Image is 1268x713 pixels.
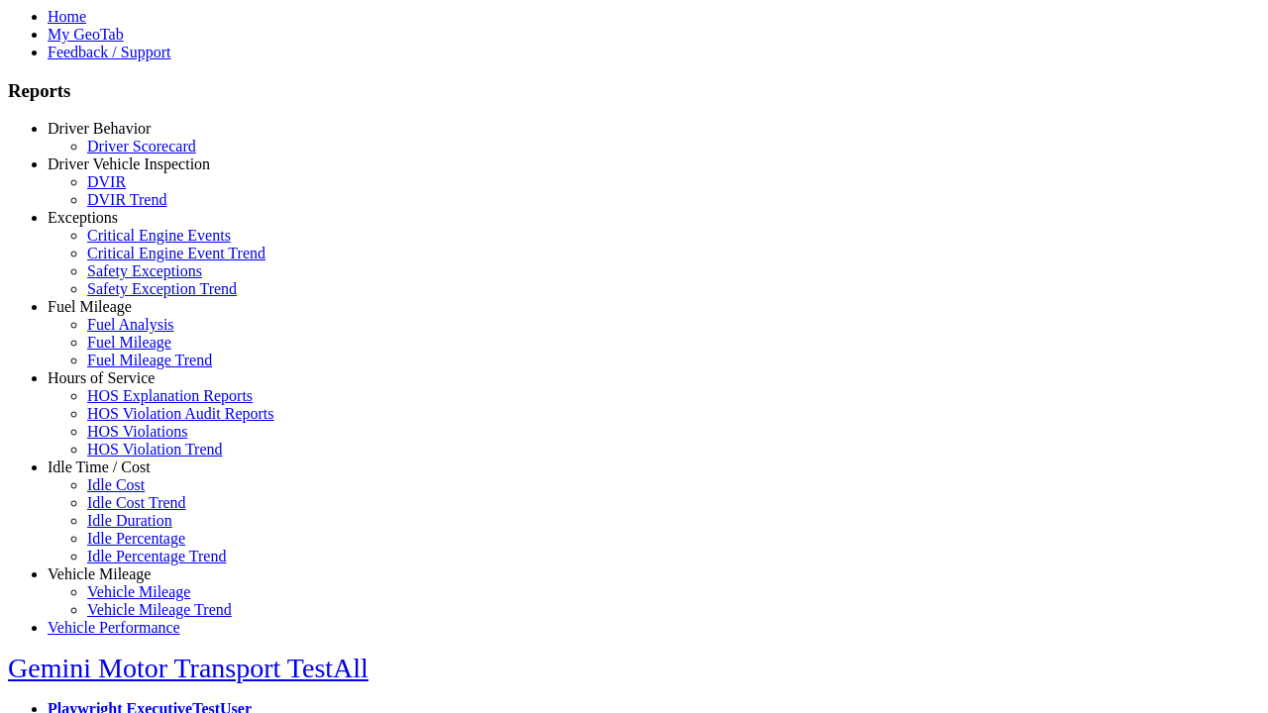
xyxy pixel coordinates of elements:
h3: Reports [8,80,1260,102]
a: Safety Exceptions [87,262,202,279]
a: Critical Engine Events [87,227,231,244]
a: Driver Behavior [48,120,151,137]
a: My GeoTab [48,26,124,43]
a: DVIR Trend [87,191,166,208]
a: Gemini Motor Transport TestAll [8,653,369,683]
a: Fuel Mileage [48,298,132,315]
a: Vehicle Mileage [48,565,151,582]
a: Idle Cost Trend [87,494,186,511]
a: Idle Percentage [87,530,185,547]
a: Exceptions [48,209,118,226]
a: Safety Exception Trend [87,280,237,297]
a: Idle Cost [87,476,145,493]
a: HOS Violation Audit Reports [87,405,274,422]
a: Vehicle Mileage Trend [87,601,232,618]
a: Home [48,8,86,25]
a: Idle Duration [87,512,172,529]
a: Fuel Mileage Trend [87,352,212,368]
a: HOS Explanation Reports [87,387,253,404]
a: Critical Engine Event Trend [87,245,265,261]
a: Vehicle Performance [48,619,180,636]
a: Driver Scorecard [87,138,196,154]
a: Idle Time / Cost [48,458,151,475]
a: HOS Violation Trend [87,441,223,458]
a: Hours of Service [48,369,155,386]
a: Driver Vehicle Inspection [48,155,210,172]
a: DVIR [87,173,126,190]
a: Idle Percentage Trend [87,548,226,564]
a: Fuel Analysis [87,316,174,333]
a: Feedback / Support [48,44,170,60]
a: Vehicle Mileage [87,583,190,600]
a: HOS Violations [87,423,187,440]
a: Fuel Mileage [87,334,171,351]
